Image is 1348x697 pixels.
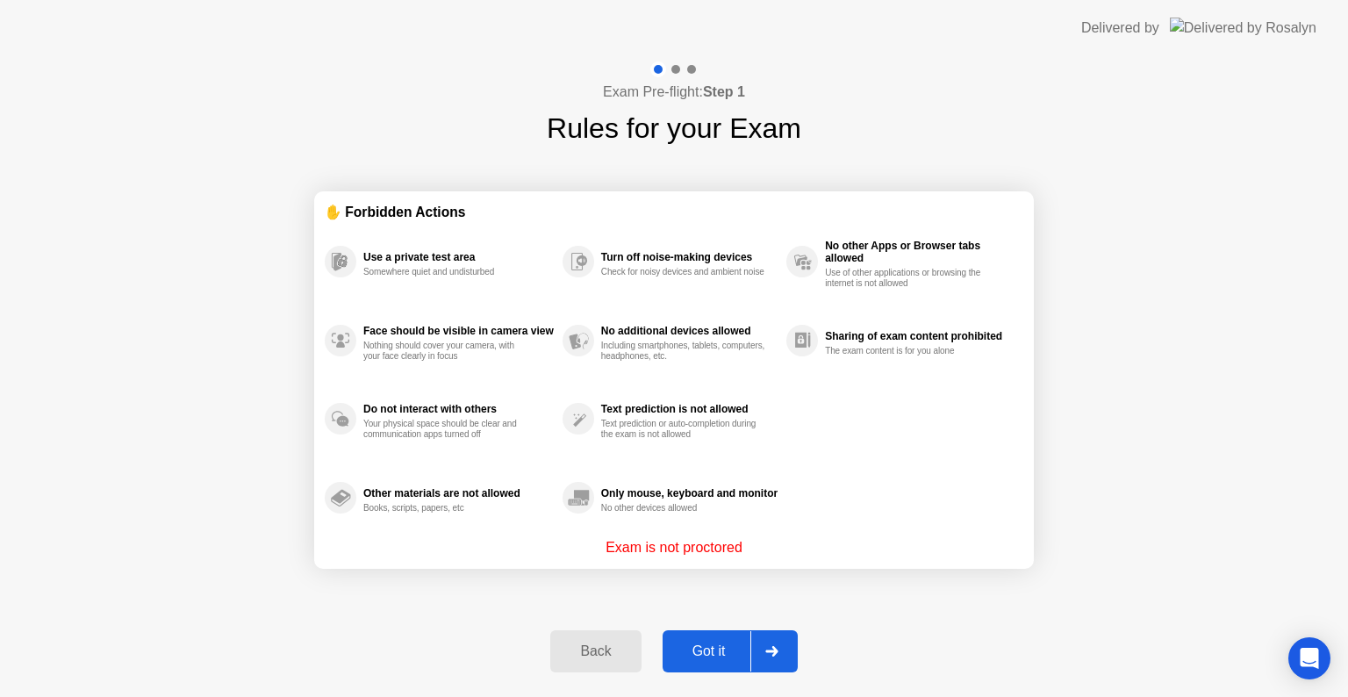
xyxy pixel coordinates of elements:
div: Got it [668,643,750,659]
div: Open Intercom Messenger [1288,637,1330,679]
div: Sharing of exam content prohibited [825,330,1015,342]
div: Delivered by [1081,18,1159,39]
div: No other Apps or Browser tabs allowed [825,240,1015,264]
img: Delivered by Rosalyn [1170,18,1316,38]
div: ✋ Forbidden Actions [325,202,1023,222]
div: Turn off noise-making devices [601,251,778,263]
button: Got it [663,630,798,672]
div: Use a private test area [363,251,554,263]
div: Text prediction is not allowed [601,403,778,415]
p: Exam is not proctored [606,537,742,558]
b: Step 1 [703,84,745,99]
div: Nothing should cover your camera, with your face clearly in focus [363,341,529,362]
div: No other devices allowed [601,503,767,514]
div: Text prediction or auto-completion during the exam is not allowed [601,419,767,440]
div: Books, scripts, papers, etc [363,503,529,514]
div: Including smartphones, tablets, computers, headphones, etc. [601,341,767,362]
h1: Rules for your Exam [547,107,801,149]
div: Use of other applications or browsing the internet is not allowed [825,268,991,289]
div: Face should be visible in camera view [363,325,554,337]
div: The exam content is for you alone [825,346,991,356]
div: No additional devices allowed [601,325,778,337]
div: Check for noisy devices and ambient noise [601,267,767,277]
div: Do not interact with others [363,403,554,415]
div: Back [556,643,635,659]
div: Other materials are not allowed [363,487,554,499]
div: Somewhere quiet and undisturbed [363,267,529,277]
h4: Exam Pre-flight: [603,82,745,103]
div: Your physical space should be clear and communication apps turned off [363,419,529,440]
div: Only mouse, keyboard and monitor [601,487,778,499]
button: Back [550,630,641,672]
